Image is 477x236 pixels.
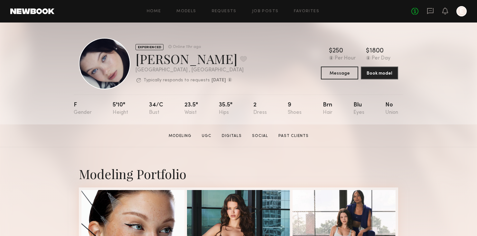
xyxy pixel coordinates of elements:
button: Message [321,67,358,79]
div: 5'10" [113,102,128,115]
div: 1800 [369,48,384,54]
a: Requests [212,9,237,14]
a: Social [249,133,271,139]
div: Online 11hr ago [173,45,201,49]
div: Modeling Portfolio [79,165,398,182]
div: Per Day [372,56,390,61]
div: [PERSON_NAME] [136,50,247,67]
p: Typically responds to requests [144,78,210,83]
div: [GEOGRAPHIC_DATA] , [GEOGRAPHIC_DATA] [136,68,247,73]
a: Home [147,9,161,14]
a: Models [176,9,196,14]
div: $ [329,48,332,54]
div: Brn [323,102,332,115]
div: Per Hour [335,56,356,61]
div: No [385,102,398,115]
div: F [74,102,92,115]
div: 2 [253,102,267,115]
div: Blu [353,102,364,115]
div: 9 [288,102,302,115]
a: Favorites [294,9,319,14]
div: 35.5" [219,102,232,115]
div: 34/c [149,102,163,115]
a: Digitals [219,133,244,139]
a: E [456,6,467,16]
div: $ [366,48,369,54]
div: 250 [332,48,343,54]
a: Job Posts [252,9,279,14]
div: EXPERIENCED [136,44,164,50]
b: [DATE] [211,78,226,83]
button: Book model [361,67,398,79]
a: UGC [199,133,214,139]
a: Past Clients [276,133,311,139]
div: 23.5" [184,102,198,115]
a: Modeling [166,133,194,139]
